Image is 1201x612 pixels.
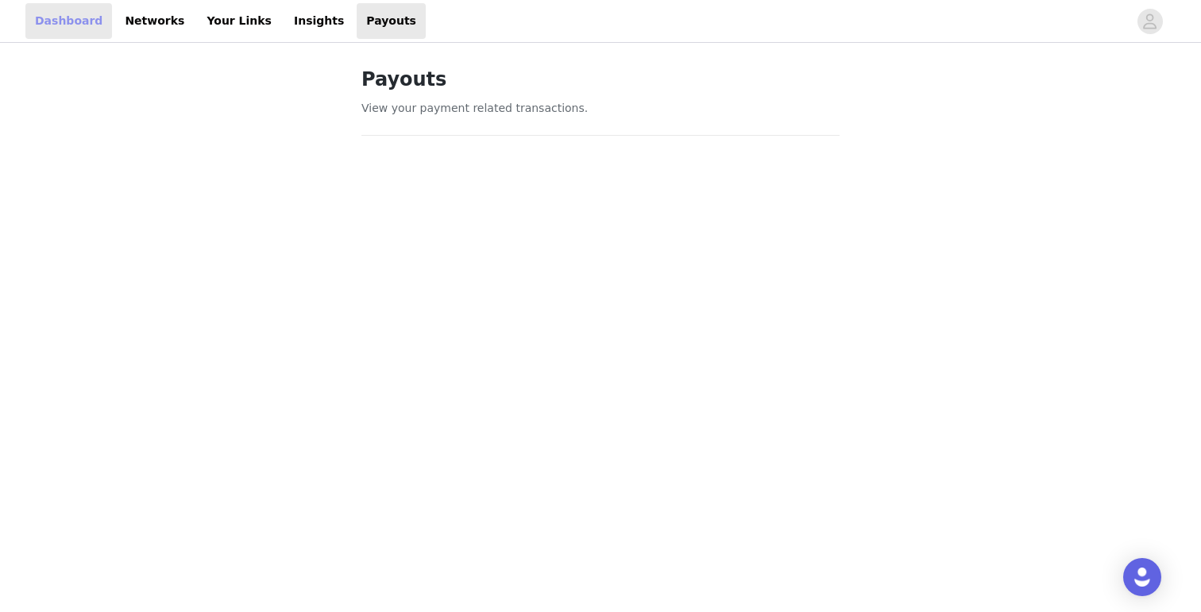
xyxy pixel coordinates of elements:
a: Networks [115,3,194,39]
a: Dashboard [25,3,112,39]
div: avatar [1142,9,1157,34]
a: Payouts [357,3,426,39]
a: Insights [284,3,353,39]
a: Your Links [197,3,281,39]
p: View your payment related transactions. [361,100,840,117]
h1: Payouts [361,65,840,94]
div: Open Intercom Messenger [1123,558,1161,596]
